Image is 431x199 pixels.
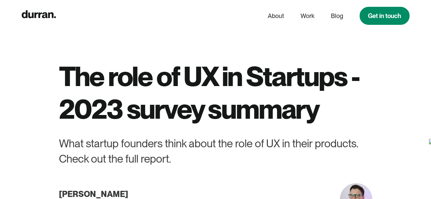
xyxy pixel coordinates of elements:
a: Get in touch [359,7,410,25]
a: About [268,10,284,22]
a: Blog [331,10,343,22]
a: home [21,9,56,23]
div: What startup founders think about the role of UX in their products. Check out the full report. [59,136,372,167]
a: Work [301,10,314,22]
h1: The role of UX in Startups - 2023 survey summary [59,60,372,125]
